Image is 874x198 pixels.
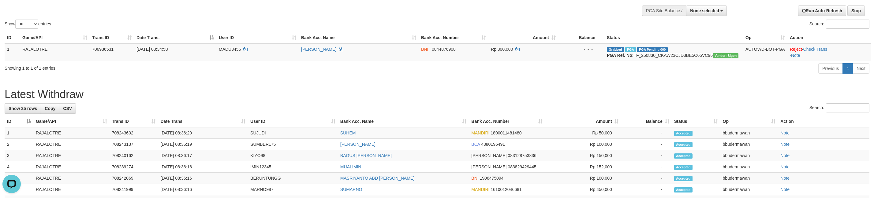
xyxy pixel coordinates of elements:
[110,127,158,139] td: 708243602
[136,47,168,52] span: [DATE] 03:34:58
[340,142,375,147] a: [PERSON_NAME]
[826,20,869,29] input: Search:
[545,139,621,150] td: Rp 100,000
[621,127,672,139] td: -
[481,142,505,147] span: Copy 4380195491 to clipboard
[720,161,778,173] td: bbudermawan
[134,32,216,43] th: Date Trans.: activate to sort column descending
[604,43,743,61] td: TF_250830_CKAW23CJD3BE5C65VC96
[340,176,414,181] a: MASRIYANTO ABD [PERSON_NAME]
[798,5,846,16] a: Run Auto-Refresh
[9,106,37,111] span: Show 25 rows
[469,116,545,127] th: Bank Acc. Number: activate to sort column ascending
[33,150,110,161] td: RAJALOTRE
[340,164,361,169] a: MUALIMIN
[110,116,158,127] th: Trans ID: activate to sort column ascending
[674,165,693,170] span: Accepted
[45,106,55,111] span: Copy
[5,127,33,139] td: 1
[637,47,668,52] span: PGA Pending
[787,43,871,61] td: · ·
[720,184,778,195] td: bbudermawan
[491,130,521,135] span: Copy 1800011481480 to clipboard
[491,187,521,192] span: Copy 1610012046681 to clipboard
[33,173,110,184] td: RAJALOTRE
[110,173,158,184] td: 708242069
[158,116,248,127] th: Date Trans.: activate to sort column ascending
[818,63,843,74] a: Previous
[545,127,621,139] td: Rp 50,000
[780,164,790,169] a: Note
[15,20,38,29] select: Showentries
[110,161,158,173] td: 708239274
[216,32,299,43] th: User ID: activate to sort column ascending
[790,47,802,52] a: Reject
[826,103,869,112] input: Search:
[780,153,790,158] a: Note
[491,47,513,52] span: Rp 300.000
[248,161,338,173] td: IMIN12345
[853,63,869,74] a: Next
[672,116,720,127] th: Status: activate to sort column ascending
[780,142,790,147] a: Note
[780,130,790,135] a: Note
[158,184,248,195] td: [DATE] 08:36:16
[743,43,787,61] td: AUTOWD-BOT-PGA
[809,103,869,112] label: Search:
[110,184,158,195] td: 708241999
[5,20,51,29] label: Show entries
[248,150,338,161] td: KIYO98
[33,116,110,127] th: Game/API: activate to sort column ascending
[158,161,248,173] td: [DATE] 08:36:16
[791,53,800,58] a: Note
[780,176,790,181] a: Note
[41,103,59,114] a: Copy
[674,176,693,181] span: Accepted
[5,139,33,150] td: 2
[59,103,76,114] a: CSV
[248,139,338,150] td: SUMBER175
[674,131,693,136] span: Accepted
[301,47,336,52] a: [PERSON_NAME]
[809,20,869,29] label: Search:
[545,116,621,127] th: Amount: activate to sort column ascending
[338,116,469,127] th: Bank Acc. Name: activate to sort column ascending
[720,139,778,150] td: bbudermawan
[5,88,869,101] h1: Latest Withdraw
[545,184,621,195] td: Rp 450,000
[778,116,869,127] th: Action
[787,32,871,43] th: Action
[674,142,693,147] span: Accepted
[842,63,853,74] a: 1
[642,5,686,16] div: PGA Site Balance /
[621,173,672,184] td: -
[686,5,727,16] button: None selected
[158,139,248,150] td: [DATE] 08:36:19
[803,47,827,52] a: Check Trans
[471,142,480,147] span: BCA
[33,139,110,150] td: RAJALOTRE
[604,32,743,43] th: Status
[471,153,506,158] span: [PERSON_NAME]
[621,150,672,161] td: -
[720,173,778,184] td: bbudermawan
[33,161,110,173] td: RAJALOTRE
[33,184,110,195] td: RAJALOTRE
[158,150,248,161] td: [DATE] 08:36:17
[158,173,248,184] td: [DATE] 08:36:16
[63,106,72,111] span: CSV
[780,187,790,192] a: Note
[847,5,865,16] a: Stop
[558,32,604,43] th: Balance
[33,127,110,139] td: RAJALOTRE
[90,32,134,43] th: Trans ID: activate to sort column ascending
[340,187,362,192] a: SUMARNO
[432,47,456,52] span: Copy 0844876908 to clipboard
[471,187,489,192] span: MANDIRI
[674,153,693,159] span: Accepted
[471,176,478,181] span: BNI
[5,150,33,161] td: 3
[621,184,672,195] td: -
[621,139,672,150] td: -
[5,116,33,127] th: ID: activate to sort column descending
